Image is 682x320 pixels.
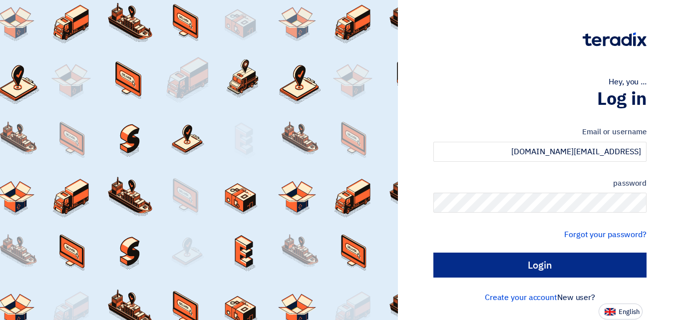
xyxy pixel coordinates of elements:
[599,304,643,320] button: English
[619,307,640,317] font: English
[609,76,647,88] font: Hey, you ...
[433,253,647,278] input: Login
[564,229,647,241] a: Forgot your password?
[613,178,647,189] font: password
[597,85,647,112] font: Log in
[433,142,647,162] input: Enter your work email or username...
[557,292,595,304] font: New user?
[583,32,647,46] img: Teradix logo
[582,126,647,137] font: Email or username
[605,308,616,316] img: en-US.png
[485,292,557,304] a: Create your account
